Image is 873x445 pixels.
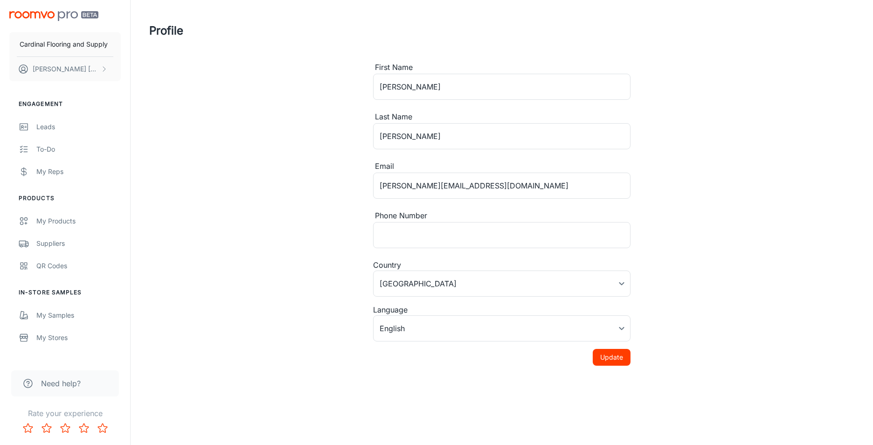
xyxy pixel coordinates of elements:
p: Cardinal Flooring and Supply [20,39,108,49]
div: English [373,315,630,341]
div: Language [373,304,630,315]
button: Rate 5 star [93,419,112,438]
div: Phone Number [373,210,630,222]
h1: Profile [149,22,183,39]
div: Leads [36,122,121,132]
div: My Products [36,216,121,226]
button: Update [593,349,630,366]
div: My Reps [36,167,121,177]
button: Rate 2 star [37,419,56,438]
button: Rate 3 star [56,419,75,438]
div: [GEOGRAPHIC_DATA] [373,271,630,297]
button: Cardinal Flooring and Supply [9,32,121,56]
div: My Samples [36,310,121,320]
button: [PERSON_NAME] [PERSON_NAME] [9,57,121,81]
div: Last Name [373,111,630,123]
div: Suppliers [36,238,121,249]
div: First Name [373,62,630,74]
p: [PERSON_NAME] [PERSON_NAME] [33,64,98,74]
div: To-do [36,144,121,154]
span: Need help? [41,378,81,389]
p: Rate your experience [7,408,123,419]
img: Roomvo PRO Beta [9,11,98,21]
div: My Stores [36,333,121,343]
div: Country [373,259,630,271]
button: Rate 1 star [19,419,37,438]
div: Email [373,160,630,173]
div: QR Codes [36,261,121,271]
button: Rate 4 star [75,419,93,438]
